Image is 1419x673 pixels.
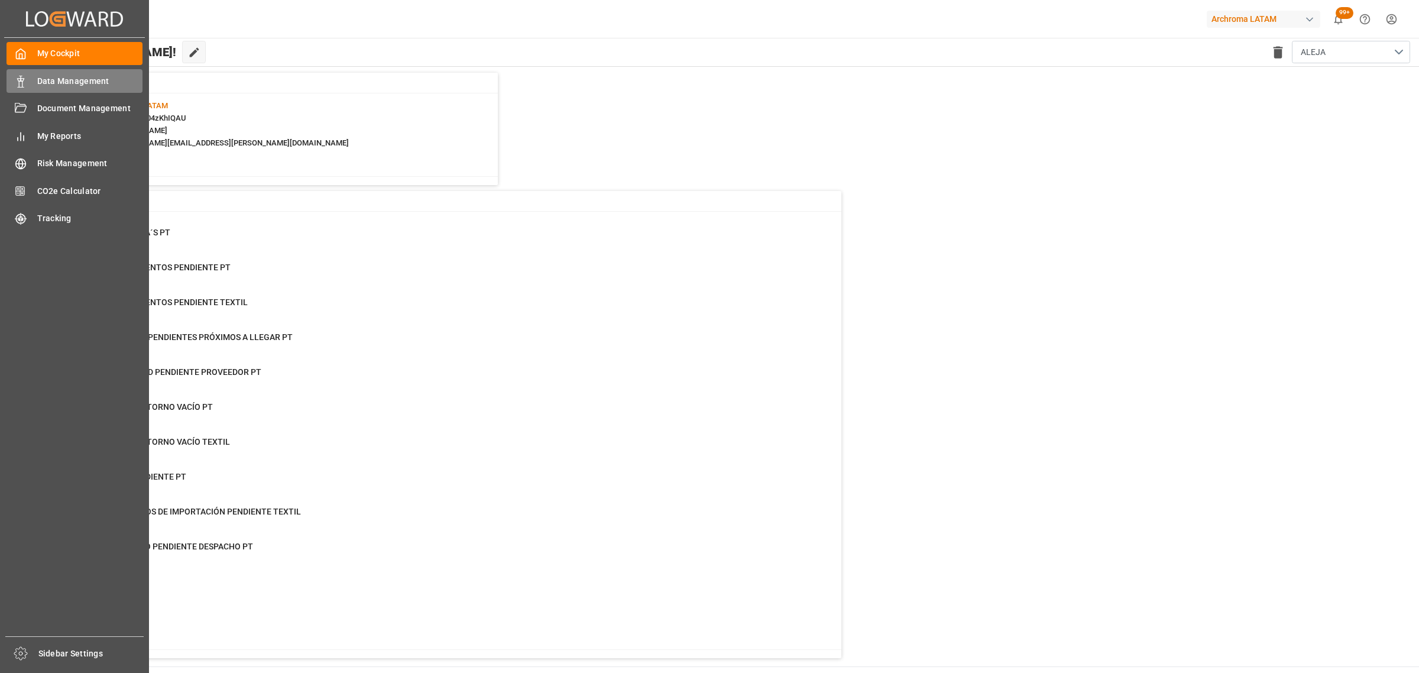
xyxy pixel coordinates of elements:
div: Archroma LATAM [1207,11,1320,28]
a: 150DOCUMENTOS PENDIENTES PRÓXIMOS A LLEGAR PTPurchase Orders [61,331,827,356]
a: 5BL RELEASEFinal Delivery [61,575,827,600]
a: 0ENVIO DOCUMENTOS PENDIENTE PTPurchase Orders [61,261,827,286]
span: CO2e Calculator [37,185,143,198]
a: 4PAGADOS PERO PENDIENTE DESPACHO PTFinal Delivery [61,541,827,565]
span: ENVIO DOCUMENTOS PENDIENTE PT [90,263,231,272]
a: Document Management [7,97,142,120]
a: Risk Management [7,152,142,175]
button: open menu [1292,41,1410,63]
span: PENDIENTE RETORNO VACÍO TEXTIL [90,437,230,446]
span: Sidebar Settings [38,648,144,660]
a: 0PENDIENTE RETORNO VACÍO TEXTILFinal Delivery [61,436,827,461]
a: My Reports [7,124,142,147]
span: : [PERSON_NAME][EMAIL_ADDRESS][PERSON_NAME][DOMAIN_NAME] [105,138,349,147]
span: My Cockpit [37,47,143,60]
a: 0ENTREGA PENDIENTE PTFinal Delivery [61,471,827,496]
button: show 100 new notifications [1325,6,1352,33]
a: 7CAMBIO DE ETA´S PTContainer Schema [61,227,827,251]
button: Help Center [1352,6,1378,33]
span: PENDIENTE RETORNO VACÍO PT [90,402,213,412]
span: My Reports [37,130,143,143]
a: My Cockpit [7,42,142,65]
span: ALEJA [1301,46,1326,59]
span: PAGO DERECHOS DE IMPORTACIÓN PENDIENTE TEXTIL [90,507,301,516]
a: 98PAGO DERECHOS DE IMPORTACIÓN PENDIENTE TEXTILFinal Delivery [61,506,827,530]
a: Data Management [7,69,142,92]
span: 99+ [1336,7,1353,19]
span: ENVIO DOCUMENTOS PENDIENTE TEXTIL [90,297,248,307]
span: PAGADOS PERO PENDIENTE DESPACHO PT [90,542,253,551]
span: DISPONIBILIDAD PENDIENTE PROVEEDOR PT [90,367,261,377]
span: Document Management [37,102,143,115]
span: Risk Management [37,157,143,170]
span: Data Management [37,75,143,88]
a: CO2e Calculator [7,179,142,202]
span: Tracking [37,212,143,225]
a: Tracking [7,207,142,230]
a: 41DISPONIBILIDAD PENDIENTE PROVEEDOR PTPurchase Orders [61,366,827,391]
span: DOCUMENTOS PENDIENTES PRÓXIMOS A LLEGAR PT [90,332,293,342]
a: 0PENDIENTE RETORNO VACÍO PTFinal Delivery [61,401,827,426]
a: 12ENVIO DOCUMENTOS PENDIENTE TEXTILPurchase Orders [61,296,827,321]
button: Archroma LATAM [1207,8,1325,30]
